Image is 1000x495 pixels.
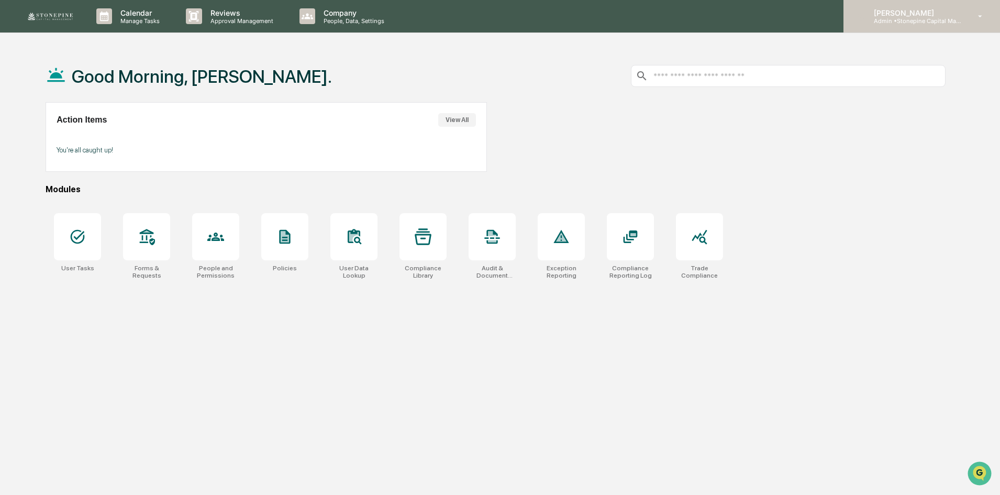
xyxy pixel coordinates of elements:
[86,214,130,225] span: Attestations
[538,265,585,279] div: Exception Reporting
[61,265,94,272] div: User Tasks
[93,142,114,151] span: [DATE]
[47,91,144,99] div: We're available if you need us!
[315,17,390,25] p: People, Data, Settings
[676,265,723,279] div: Trade Compliance
[87,142,91,151] span: •
[47,80,172,91] div: Start new chat
[6,230,70,249] a: 🔎Data Lookup
[10,215,19,224] div: 🖐️
[10,22,191,39] p: How can we help?
[57,146,475,154] p: You're all caught up!
[10,116,70,125] div: Past conversations
[32,142,85,151] span: [PERSON_NAME]
[25,11,75,21] img: logo
[21,143,29,151] img: 1746055101610-c473b297-6a78-478c-a979-82029cc54cd1
[10,235,19,244] div: 🔎
[330,265,377,279] div: User Data Lookup
[72,66,332,87] h1: Good Morning, [PERSON_NAME].
[32,171,85,179] span: [PERSON_NAME]
[469,265,516,279] div: Audit & Document Logs
[93,171,114,179] span: [DATE]
[192,265,239,279] div: People and Permissions
[966,460,995,489] iframe: Open customer support
[865,17,963,25] p: Admin • Stonepine Capital Management
[21,171,29,180] img: 1746055101610-c473b297-6a78-478c-a979-82029cc54cd1
[6,210,72,229] a: 🖐️Preclearance
[315,8,390,17] p: Company
[123,265,170,279] div: Forms & Requests
[178,83,191,96] button: Start new chat
[10,133,27,149] img: Mark Michael Astarita
[87,171,91,179] span: •
[76,215,84,224] div: 🗄️
[112,17,165,25] p: Manage Tasks
[72,210,134,229] a: 🗄️Attestations
[162,114,191,127] button: See all
[202,8,279,17] p: Reviews
[57,115,107,125] h2: Action Items
[46,184,946,194] div: Modules
[10,80,29,99] img: 1746055101610-c473b297-6a78-478c-a979-82029cc54cd1
[865,8,963,17] p: [PERSON_NAME]
[112,8,165,17] p: Calendar
[21,214,68,225] span: Preclearance
[273,265,297,272] div: Policies
[202,17,279,25] p: Approval Management
[74,259,127,268] a: Powered byPylon
[104,260,127,268] span: Pylon
[607,265,654,279] div: Compliance Reporting Log
[22,80,41,99] img: 1751574470498-79e402a7-3db9-40a0-906f-966fe37d0ed6
[399,265,447,279] div: Compliance Library
[21,234,66,245] span: Data Lookup
[10,161,27,178] img: Jack Rasmussen
[438,113,476,127] button: View All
